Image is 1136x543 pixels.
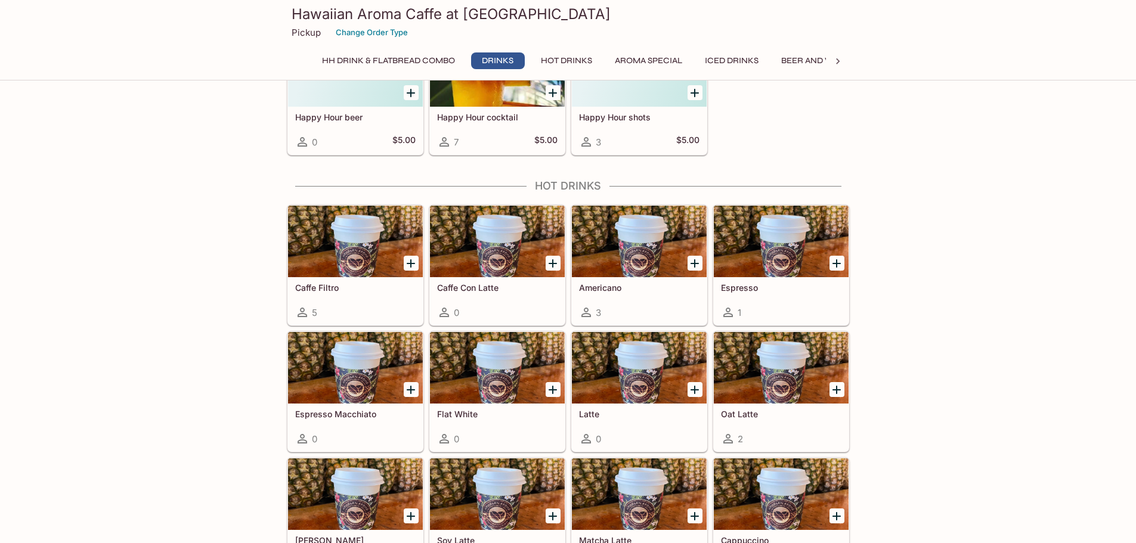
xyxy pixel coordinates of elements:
h5: Espresso [721,283,841,293]
a: Flat White0 [429,331,565,452]
div: Caffe Con Latte [430,206,565,277]
button: Add Espresso Macchiato [404,382,419,397]
a: Espresso Macchiato0 [287,331,423,452]
div: Almond Latte [288,458,423,530]
div: Cappuccino [714,458,849,530]
button: Add Caffe Con Latte [546,256,561,271]
span: 0 [454,307,459,318]
h5: Caffe Filtro [295,283,416,293]
h5: Happy Hour cocktail [437,112,558,122]
div: Latte [572,332,707,404]
button: Add Cappuccino [829,508,844,523]
button: Add Flat White [546,382,561,397]
button: Add Latte [688,382,702,397]
h5: Caffe Con Latte [437,283,558,293]
h5: $5.00 [676,135,699,149]
span: 0 [596,433,601,445]
span: 1 [738,307,741,318]
button: Add Soy Latte [546,508,561,523]
div: Espresso [714,206,849,277]
a: Americano3 [571,205,707,325]
div: Caffe Filtro [288,206,423,277]
div: Soy Latte [430,458,565,530]
button: Add Caffe Filtro [404,256,419,271]
button: Add Espresso [829,256,844,271]
h5: Happy Hour beer [295,112,416,122]
a: Caffe Con Latte0 [429,205,565,325]
span: 0 [312,136,317,148]
button: Add Happy Hour cocktail [546,85,561,100]
h5: Happy Hour shots [579,112,699,122]
span: 3 [596,307,601,318]
div: Matcha Latte [572,458,707,530]
div: Espresso Macchiato [288,332,423,404]
button: HH Drink & Flatbread Combo [315,52,462,69]
button: Change Order Type [330,23,413,42]
h5: $5.00 [392,135,416,149]
button: Aroma Special [608,52,689,69]
a: Happy Hour cocktail7$5.00 [429,35,565,155]
h5: Latte [579,409,699,419]
div: Happy Hour cocktail [430,35,565,107]
button: Iced Drinks [698,52,765,69]
button: Add Americano [688,256,702,271]
span: 7 [454,136,459,148]
h4: Hot Drinks [287,179,850,193]
p: Pickup [292,27,321,38]
span: 0 [454,433,459,445]
a: Happy Hour beer0$5.00 [287,35,423,155]
a: Happy Hour shots3$5.00 [571,35,707,155]
h5: Flat White [437,409,558,419]
button: Add Happy Hour beer [404,85,419,100]
h3: Hawaiian Aroma Caffe at [GEOGRAPHIC_DATA] [292,5,845,23]
h5: Oat Latte [721,409,841,419]
button: Add Almond Latte [404,508,419,523]
button: Add Happy Hour shots [688,85,702,100]
span: 3 [596,136,601,148]
a: Oat Latte2 [713,331,849,452]
span: 0 [312,433,317,445]
span: 5 [312,307,317,318]
button: Drinks [471,52,525,69]
div: Flat White [430,332,565,404]
a: Espresso1 [713,205,849,325]
span: 2 [738,433,743,445]
h5: Americano [579,283,699,293]
div: Americano [572,206,707,277]
a: Caffe Filtro5 [287,205,423,325]
a: Latte0 [571,331,707,452]
button: Beer and Wine [775,52,855,69]
h5: $5.00 [534,135,558,149]
div: Oat Latte [714,332,849,404]
button: Add Matcha Latte [688,508,702,523]
button: Add Oat Latte [829,382,844,397]
button: Hot Drinks [534,52,599,69]
h5: Espresso Macchiato [295,409,416,419]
